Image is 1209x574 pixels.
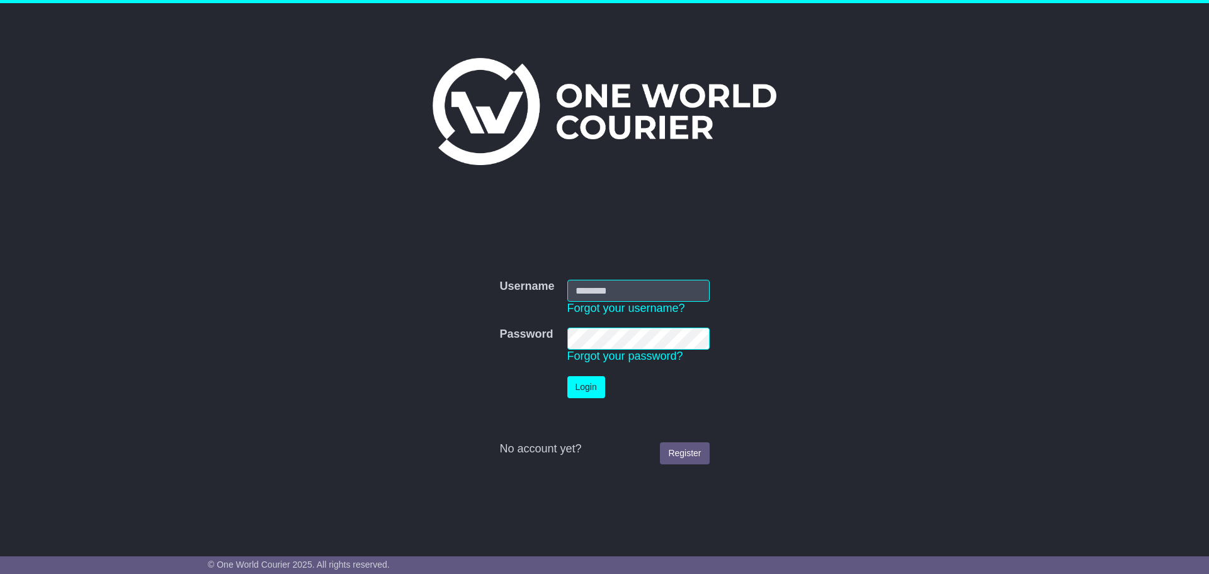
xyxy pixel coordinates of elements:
a: Register [660,442,709,464]
button: Login [567,376,605,398]
label: Password [499,328,553,342]
label: Username [499,280,554,294]
img: One World [433,58,776,165]
div: No account yet? [499,442,709,456]
a: Forgot your password? [567,350,683,362]
span: © One World Courier 2025. All rights reserved. [208,560,390,570]
a: Forgot your username? [567,302,685,314]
